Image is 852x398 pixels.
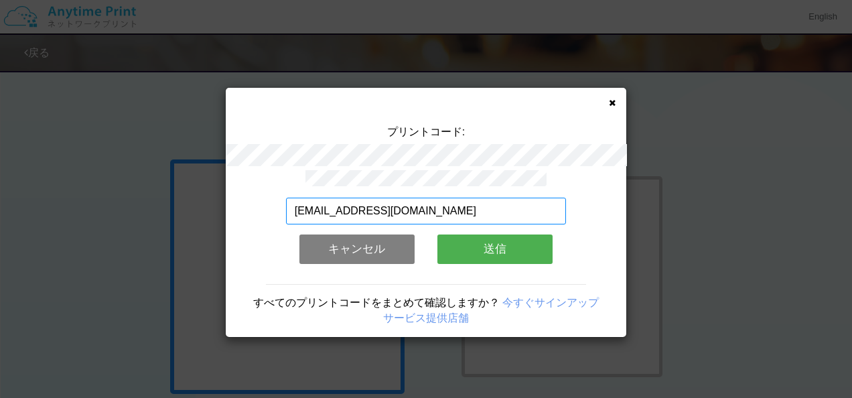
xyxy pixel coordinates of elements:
a: サービス提供店舗 [383,312,469,324]
input: メールアドレス [286,198,567,224]
button: 送信 [437,235,553,264]
button: キャンセル [299,235,415,264]
a: 今すぐサインアップ [502,297,599,308]
span: すべてのプリントコードをまとめて確認しますか？ [253,297,500,308]
span: プリントコード: [387,126,465,137]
